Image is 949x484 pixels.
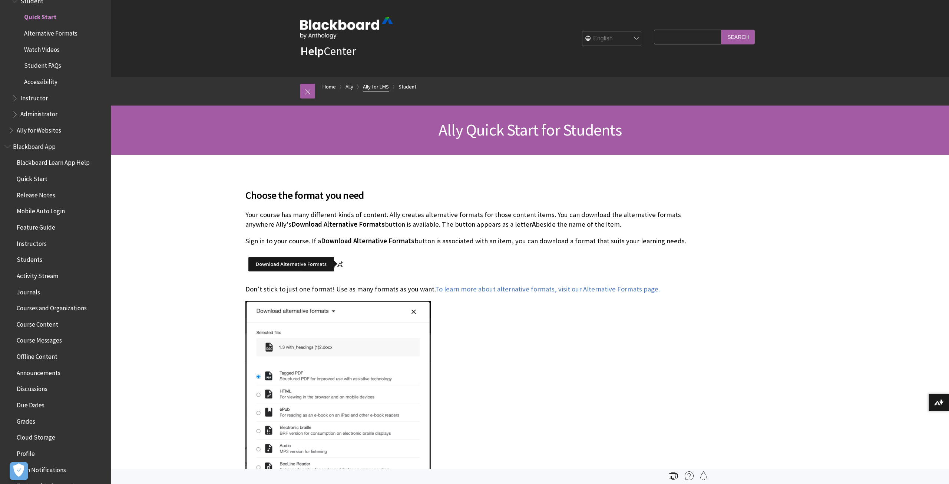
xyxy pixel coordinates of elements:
img: Blackboard by Anthology [300,17,393,39]
span: Cloud Storage [17,431,55,441]
span: Course Content [17,318,58,328]
span: Discussions [17,383,47,393]
a: Home [323,82,336,91]
a: Ally [345,82,353,91]
a: Ally for LMS [363,82,389,91]
span: Quick Start [17,173,47,183]
span: Instructors [17,237,47,247]
span: Watch Videos [24,43,60,53]
img: Follow this page [699,471,708,480]
span: Ally for Websites [17,124,61,134]
p: Your course has many different kinds of content. Ally creates alternative formats for those conte... [245,210,705,229]
span: Instructor [20,92,48,102]
p: Sign in to your course. If a button is associated with an item, you can download a format that su... [245,236,705,246]
img: Tab to the Download Alternative Formats button after the item name. Select the button to explore ... [245,253,348,276]
img: More help [685,471,694,480]
strong: Help [300,44,324,59]
a: Student [399,82,416,91]
span: Download Alternative Formats [321,237,414,245]
span: Blackboard App [13,140,56,150]
span: Students [17,253,42,263]
span: Administrator [20,108,57,118]
span: Quick Start [24,11,57,21]
span: Courses and Organizations [17,302,87,312]
span: Blackboard Learn App Help [17,157,90,167]
span: Offline Content [17,350,57,360]
input: Search [721,30,755,44]
span: Course Messages [17,334,62,344]
span: Announcements [17,367,60,377]
span: Profile [17,447,35,457]
img: Print [669,471,678,480]
span: Choose the format you need [245,187,705,203]
span: A [532,220,536,228]
span: Feature Guide [17,221,55,231]
p: Don’t stick to just one format! Use as many formats as you want. [245,284,705,294]
span: Grades [17,415,35,425]
select: Site Language Selector [582,31,642,46]
button: Open Preferences [10,462,28,480]
span: Mobile Auto Login [17,205,65,215]
span: Accessibility [24,76,57,86]
span: Journals [17,286,40,296]
span: Alternative Formats [24,27,77,37]
a: To learn more about alternative formats, visit our Alternative Formats page. [435,285,660,294]
span: Release Notes [17,189,55,199]
a: HelpCenter [300,44,356,59]
span: Download Alternative Formats [291,220,385,228]
span: Ally Quick Start for Students [439,120,622,140]
span: Due Dates [17,399,44,409]
span: Push Notifications [17,464,66,474]
span: Student FAQs [24,60,61,70]
span: Activity Stream [17,270,58,280]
